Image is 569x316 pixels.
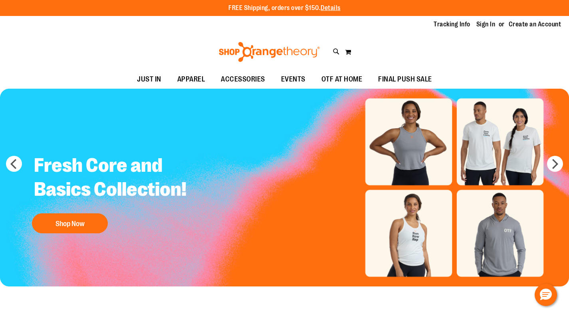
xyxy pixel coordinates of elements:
[129,70,169,89] a: JUST IN
[313,70,371,89] a: OTF AT HOME
[378,70,432,88] span: FINAL PUSH SALE
[137,70,161,88] span: JUST IN
[218,42,321,62] img: Shop Orangetheory
[177,70,205,88] span: APPAREL
[321,70,363,88] span: OTF AT HOME
[321,4,341,12] a: Details
[547,156,563,172] button: next
[228,4,341,13] p: FREE Shipping, orders over $150.
[281,70,305,88] span: EVENTS
[6,156,22,172] button: prev
[273,70,313,89] a: EVENTS
[476,20,496,29] a: Sign In
[28,147,227,209] h2: Fresh Core and Basics Collection!
[32,213,108,233] button: Shop Now
[221,70,265,88] span: ACCESSORIES
[169,70,213,89] a: APPAREL
[509,20,561,29] a: Create an Account
[535,284,557,306] button: Hello, have a question? Let’s chat.
[213,70,273,89] a: ACCESSORIES
[434,20,470,29] a: Tracking Info
[28,147,227,237] a: Fresh Core and Basics Collection! Shop Now
[370,70,440,89] a: FINAL PUSH SALE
